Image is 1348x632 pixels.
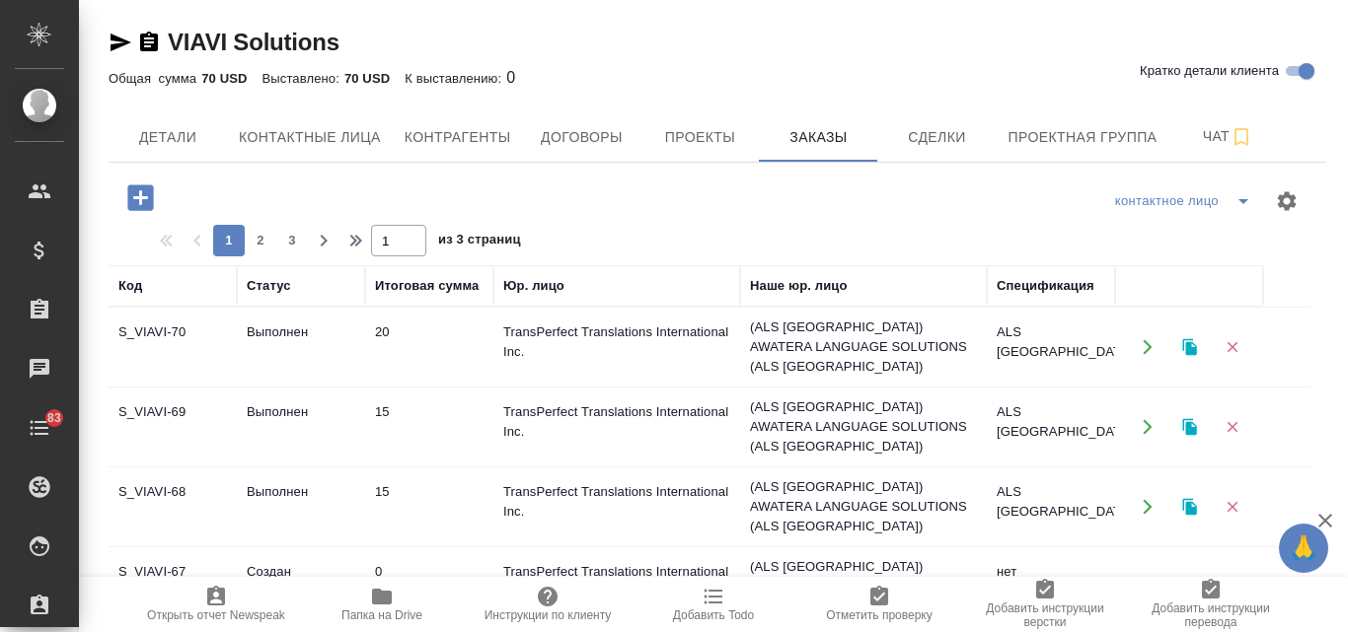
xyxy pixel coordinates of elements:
[36,408,73,428] span: 83
[237,313,365,382] td: Выполнен
[962,577,1128,632] button: Добавить инструкции верстки
[1140,601,1282,629] span: Добавить инструкции перевода
[168,29,339,55] a: VIAVI Solutions
[1128,577,1294,632] button: Добавить инструкции перевода
[673,608,754,622] span: Добавить Todo
[826,608,932,622] span: Отметить проверку
[201,71,262,86] p: 70 USD
[493,392,740,461] td: TransPerfect Translations International Inc.
[1140,61,1279,81] span: Кратко детали клиента
[109,66,1326,90] div: 0
[133,577,299,632] button: Открыть отчет Newspeak
[493,472,740,541] td: TransPerfect Translations International Inc.
[1127,567,1167,607] button: Открыть
[1263,177,1311,225] span: Настроить таблицу
[1212,567,1252,607] button: Удалить
[1287,527,1320,569] span: 🙏
[137,31,161,54] button: Скопировать ссылку
[974,601,1116,629] span: Добавить инструкции верстки
[1169,327,1210,368] button: Клонировать
[1212,487,1252,527] button: Удалить
[109,31,132,54] button: Скопировать ссылку для ЯМессенджера
[485,608,612,622] span: Инструкции по клиенту
[796,577,962,632] button: Отметить проверку
[1008,125,1157,150] span: Проектная группа
[987,552,1115,621] td: нет
[987,472,1115,541] td: ALS [GEOGRAPHIC_DATA]-1231
[113,177,168,218] button: Добавить проект
[365,552,493,621] td: 0
[997,276,1094,296] div: Спецификация
[5,403,74,453] a: 83
[247,276,291,296] div: Статус
[365,313,493,382] td: 20
[1212,407,1252,448] button: Удалить
[147,608,285,622] span: Открыть отчет Newspeak
[1279,524,1328,573] button: 🙏
[109,472,237,541] td: S_VIAVI-68
[237,392,365,461] td: Выполнен
[1127,407,1167,448] button: Открыть
[344,71,405,86] p: 70 USD
[262,71,344,86] p: Выставлено:
[109,313,237,382] td: S_VIAVI-70
[771,125,865,150] span: Заказы
[503,276,564,296] div: Юр. лицо
[1127,487,1167,527] button: Открыть
[493,313,740,382] td: TransPerfect Translations International Inc.
[365,472,493,541] td: 15
[245,231,276,250] span: 2
[245,225,276,256] button: 2
[740,547,987,626] td: (ALS [GEOGRAPHIC_DATA]) AWATERA LANGUAGE SOLUTIONS (ALS [GEOGRAPHIC_DATA])
[438,228,521,256] span: из 3 страниц
[631,577,796,632] button: Добавить Todo
[465,577,631,632] button: Инструкции по клиенту
[493,552,740,621] td: TransPerfect Translations International Inc.
[987,392,1115,461] td: ALS [GEOGRAPHIC_DATA]-1231
[740,467,987,546] td: (ALS [GEOGRAPHIC_DATA]) AWATERA LANGUAGE SOLUTIONS (ALS [GEOGRAPHIC_DATA])
[237,472,365,541] td: Выполнен
[889,125,984,150] span: Сделки
[375,276,479,296] div: Итоговая сумма
[405,71,506,86] p: К выставлению:
[1230,125,1253,149] svg: Подписаться
[1169,487,1210,527] button: Клонировать
[987,313,1115,382] td: ALS [GEOGRAPHIC_DATA]-1231
[1180,124,1275,149] span: Чат
[118,276,142,296] div: Код
[109,71,201,86] p: Общая сумма
[1212,327,1252,368] button: Удалить
[276,231,308,250] span: 3
[1169,407,1210,448] button: Клонировать
[750,276,848,296] div: Наше юр. лицо
[276,225,308,256] button: 3
[120,125,215,150] span: Детали
[534,125,629,150] span: Договоры
[299,577,465,632] button: Папка на Drive
[1110,185,1263,217] div: split button
[109,392,237,461] td: S_VIAVI-69
[1169,567,1210,607] button: Клонировать
[405,125,511,150] span: Контрагенты
[237,552,365,621] td: Создан
[652,125,747,150] span: Проекты
[365,392,493,461] td: 15
[341,608,422,622] span: Папка на Drive
[109,552,237,621] td: S_VIAVI-67
[1127,327,1167,368] button: Открыть
[239,125,381,150] span: Контактные лица
[740,387,987,466] td: (ALS [GEOGRAPHIC_DATA]) AWATERA LANGUAGE SOLUTIONS (ALS [GEOGRAPHIC_DATA])
[740,308,987,386] td: (ALS [GEOGRAPHIC_DATA]) AWATERA LANGUAGE SOLUTIONS (ALS [GEOGRAPHIC_DATA])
